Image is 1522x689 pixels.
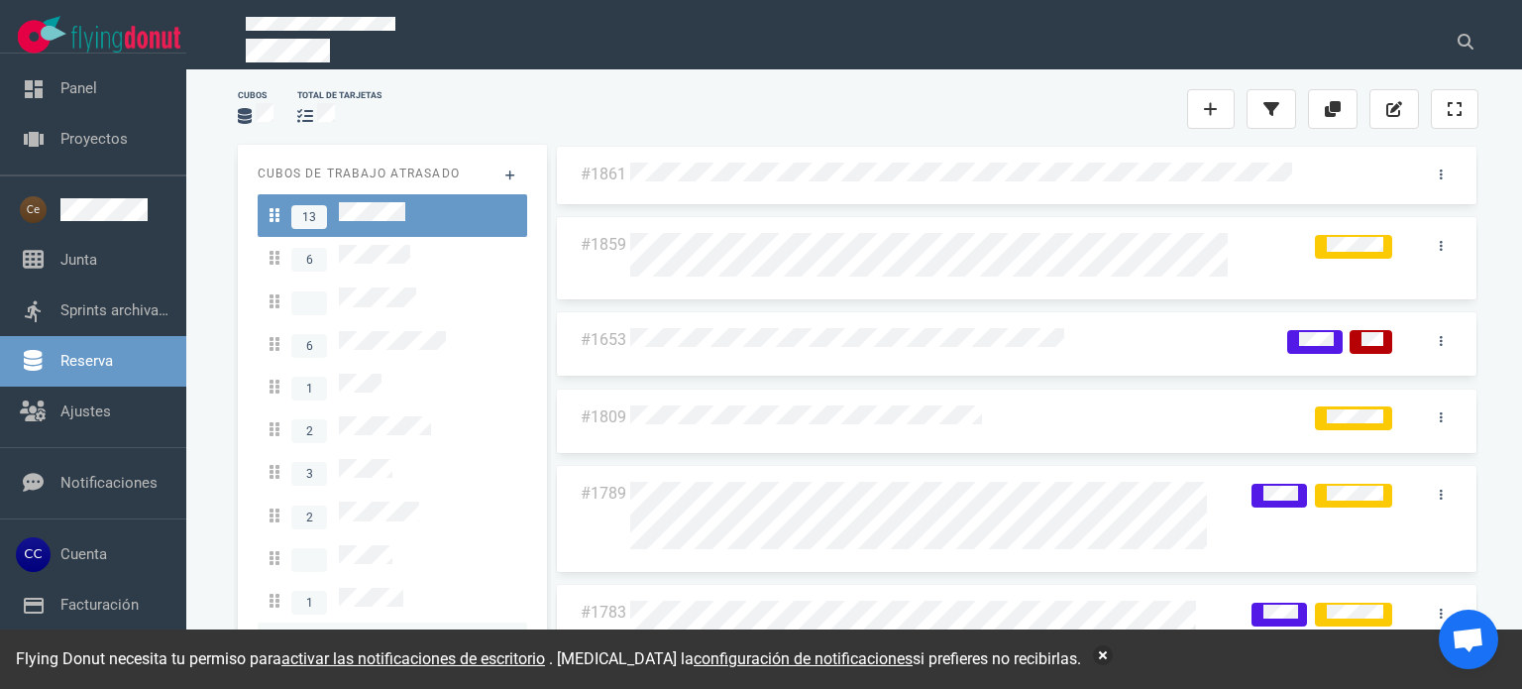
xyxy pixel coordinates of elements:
[297,90,381,100] font: total de tarjetas
[258,323,527,366] a: 6
[281,649,545,668] font: activar las notificaciones de escritorio
[258,167,460,180] font: Cubos de trabajo atrasado
[581,484,626,503] a: #1789
[581,235,626,254] a: #1859
[258,451,527,494] a: 3
[258,408,527,451] a: 2
[306,382,313,396] font: 1
[60,402,111,420] a: Ajustes
[258,580,527,623] a: 1
[581,603,626,622] a: #1783
[60,301,183,319] a: Sprints archivados
[1439,610,1498,669] a: Chat abierto
[306,253,313,267] font: 6
[581,407,626,426] a: #1809
[238,90,267,100] font: Cubos
[71,26,180,53] img: Logotipo de texto de Flying Donut
[60,352,113,370] a: Reserva
[258,494,527,536] a: 2
[60,130,128,148] a: Proyectos
[258,366,527,408] a: 1
[306,467,313,481] font: 3
[60,251,97,269] a: Junta
[913,649,1081,668] font: si prefieres no recibirlas.
[60,596,139,614] a: Facturación
[581,165,626,183] a: #1861
[694,649,913,668] a: configuración de notificaciones
[306,339,313,353] font: 6
[16,649,281,668] font: Flying Donut necesita tu permiso para
[549,649,694,668] font: . [MEDICAL_DATA] la
[60,79,97,97] a: Panel
[306,596,313,610] font: 1
[258,237,527,280] a: 6
[302,210,316,224] font: 13
[306,511,313,524] font: 2
[306,424,313,438] font: 2
[258,194,527,237] a: 13
[581,330,626,349] a: #1653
